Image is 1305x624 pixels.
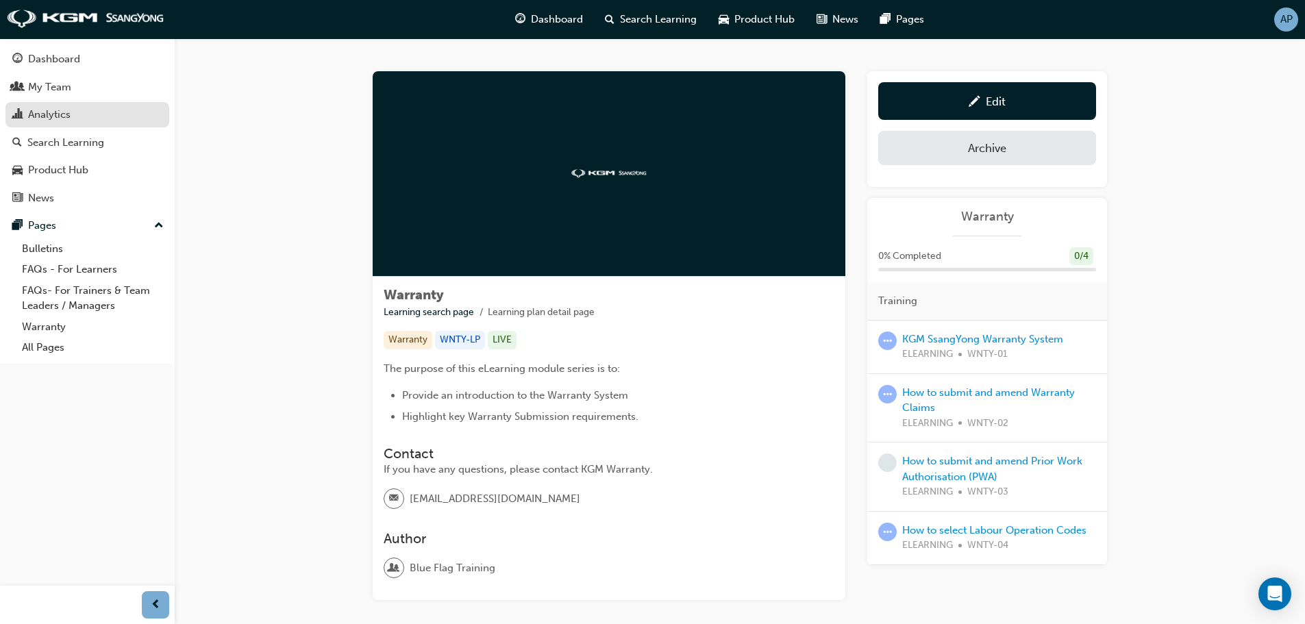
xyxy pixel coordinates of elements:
[571,169,647,178] img: kgm
[384,287,444,303] span: Warranty
[967,484,1008,500] span: WNTY-03
[968,141,1006,155] div: Archive
[1069,247,1093,266] div: 0 / 4
[435,331,485,349] div: WNTY-LP
[27,135,104,151] div: Search Learning
[12,220,23,232] span: pages-icon
[878,82,1096,120] a: Edit
[5,158,169,183] a: Product Hub
[12,192,23,205] span: news-icon
[708,5,806,34] a: car-iconProduct Hub
[5,102,169,127] a: Analytics
[605,11,614,28] span: search-icon
[12,82,23,94] span: people-icon
[389,490,399,508] span: email-icon
[151,597,161,614] span: prev-icon
[515,11,525,28] span: guage-icon
[531,12,583,27] span: Dashboard
[719,11,729,28] span: car-icon
[5,75,169,100] a: My Team
[620,12,697,27] span: Search Learning
[12,137,22,149] span: search-icon
[878,209,1096,225] a: Warranty
[28,51,80,67] div: Dashboard
[1280,12,1293,27] span: AP
[967,538,1008,553] span: WNTY-04
[384,462,834,477] div: If you have any questions, please contact KGM Warranty.
[5,213,169,238] button: Pages
[16,259,169,280] a: FAQs - For Learners
[878,131,1096,165] button: Archive
[902,386,1075,414] a: How to submit and amend Warranty Claims
[832,12,858,27] span: News
[878,249,941,264] span: 0 % Completed
[1274,8,1298,32] button: AP
[28,162,88,178] div: Product Hub
[28,79,71,95] div: My Team
[734,12,795,27] span: Product Hub
[969,96,980,110] span: pencil-icon
[5,186,169,211] a: News
[880,11,891,28] span: pages-icon
[384,306,474,318] a: Learning search page
[384,446,834,462] h3: Contact
[28,218,56,234] div: Pages
[1258,577,1291,610] div: Open Intercom Messenger
[384,331,432,349] div: Warranty
[817,11,827,28] span: news-icon
[967,416,1008,432] span: WNTY-02
[410,560,495,576] span: Blue Flag Training
[12,109,23,121] span: chart-icon
[878,332,897,350] span: learningRecordVerb_ATTEMPT-icon
[28,107,71,123] div: Analytics
[986,95,1006,108] div: Edit
[5,47,169,72] a: Dashboard
[806,5,869,34] a: news-iconNews
[16,280,169,316] a: FAQs- For Trainers & Team Leaders / Managers
[402,410,638,423] span: Highlight key Warranty Submission requirements.
[16,316,169,338] a: Warranty
[488,305,595,321] li: Learning plan detail page
[967,347,1008,362] span: WNTY-01
[902,484,953,500] span: ELEARNING
[902,347,953,362] span: ELEARNING
[16,337,169,358] a: All Pages
[16,238,169,260] a: Bulletins
[902,416,953,432] span: ELEARNING
[902,538,953,553] span: ELEARNING
[384,531,834,547] h3: Author
[878,453,897,472] span: learningRecordVerb_NONE-icon
[878,523,897,541] span: learningRecordVerb_ATTEMPT-icon
[896,12,924,27] span: Pages
[902,524,1086,536] a: How to select Labour Operation Codes
[902,455,1082,483] a: How to submit and amend Prior Work Authorisation (PWA)
[878,293,917,309] span: Training
[5,44,169,213] button: DashboardMy TeamAnalyticsSearch LearningProduct HubNews
[5,130,169,155] a: Search Learning
[12,164,23,177] span: car-icon
[402,389,628,401] span: Provide an introduction to the Warranty System
[594,5,708,34] a: search-iconSearch Learning
[28,190,54,206] div: News
[869,5,935,34] a: pages-iconPages
[902,333,1063,345] a: KGM SsangYong Warranty System
[384,362,620,375] span: The purpose of this eLearning module series is to:
[154,217,164,235] span: up-icon
[504,5,594,34] a: guage-iconDashboard
[878,385,897,403] span: learningRecordVerb_ATTEMPT-icon
[410,491,580,507] span: [EMAIL_ADDRESS][DOMAIN_NAME]
[7,10,164,29] img: kgm
[389,560,399,577] span: user-icon
[12,53,23,66] span: guage-icon
[488,331,517,349] div: LIVE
